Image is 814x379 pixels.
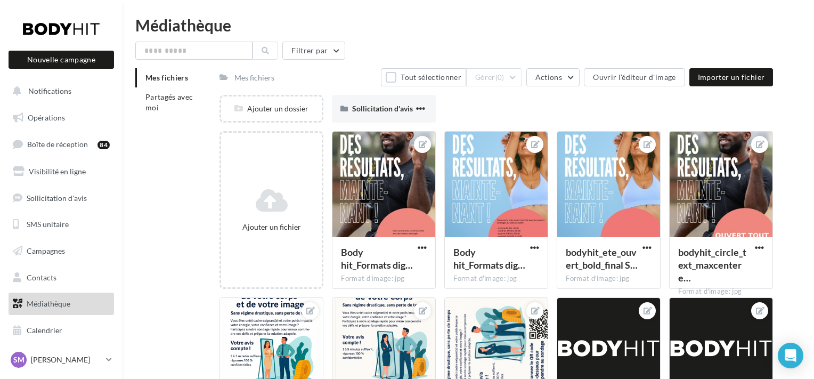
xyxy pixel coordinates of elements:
span: Sollicitation d'avis [27,193,87,202]
span: SM [13,354,25,365]
button: Importer un fichier [689,68,774,86]
a: SMS unitaire [6,213,116,236]
span: Contacts [27,273,56,282]
div: Format d'image: jpg [678,287,764,296]
a: SM [PERSON_NAME] [9,350,114,370]
a: Contacts [6,267,116,289]
span: Mes fichiers [145,73,188,82]
div: 84 [97,141,110,149]
span: bodyhit_circle_text_maxcentered SM [678,246,746,284]
span: Campagnes [27,246,65,255]
a: Opérations [6,107,116,129]
span: (0) [495,73,504,82]
span: Boîte de réception [27,140,88,149]
button: Notifications [6,80,112,102]
div: Mes fichiers [234,72,274,83]
div: Open Intercom Messenger [778,343,803,368]
div: Ajouter un dossier [221,103,322,114]
p: [PERSON_NAME] [31,354,102,365]
span: Notifications [28,86,71,95]
a: Campagnes [6,240,116,262]
div: Format d'image: jpg [341,274,427,284]
span: Partagés avec moi [145,92,193,112]
span: SMS unitaire [27,220,69,229]
button: Ouvrir l'éditeur d'image [584,68,685,86]
span: Body hit_Formats digitaux (Offre été 2024)7 SM horaires [453,246,525,271]
span: Body hit_Formats digitaux (Offre été 2024)8 SM horaires [341,246,413,271]
button: Nouvelle campagne [9,51,114,69]
span: Visibilité en ligne [29,167,86,176]
button: Gérer(0) [466,68,522,86]
div: Format d'image: jpg [566,274,652,284]
a: Calendrier [6,319,116,342]
button: Actions [526,68,580,86]
span: Opérations [28,113,65,122]
a: Boîte de réception84 [6,133,116,156]
div: Médiathèque [135,17,801,33]
div: Ajouter un fichier [225,222,318,232]
div: Format d'image: jpg [453,274,539,284]
span: Médiathèque [27,299,70,308]
button: Tout sélectionner [381,68,466,86]
span: Actions [535,72,562,82]
a: Sollicitation d'avis [6,187,116,209]
span: Sollicitation d'avis [352,104,413,113]
a: Visibilité en ligne [6,160,116,183]
button: Filtrer par [282,42,345,60]
a: Médiathèque [6,293,116,315]
span: bodyhit_ete_ouvert_bold_final SM V2 [566,246,638,271]
span: Calendrier [27,326,62,335]
span: Importer un fichier [698,72,765,82]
